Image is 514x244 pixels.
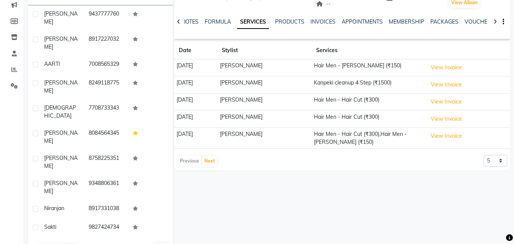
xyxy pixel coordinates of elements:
a: SERVICES [237,15,269,29]
a: VOUCHERS [465,18,495,25]
span: [PERSON_NAME] [44,180,78,195]
td: [DATE] [174,128,217,149]
span: [PERSON_NAME] [44,35,78,50]
span: [PERSON_NAME] [44,10,78,25]
button: View Invoice [427,113,465,125]
td: 7708733343 [84,99,129,124]
span: [PERSON_NAME] [44,155,78,169]
a: PACKAGES [430,18,458,25]
td: Hair Men - Hair Cut (₹300) [312,93,425,110]
td: Kanpeki cleanup 4 Step (₹1500) [312,76,425,93]
th: Services [312,42,425,59]
td: Hair Men - Hair Cut (₹300) [312,110,425,128]
td: 9437777760 [84,5,129,30]
span: Sakti [44,223,56,230]
a: INVOICES [310,18,336,25]
button: Next [202,156,217,166]
a: APPOINTMENTS [342,18,383,25]
a: FORMULA [205,18,231,25]
a: PRODUCTS [275,18,304,25]
td: Hair Men - Hair Cut (₹300),Hair Men - [PERSON_NAME] (₹150) [312,128,425,149]
td: [DATE] [174,59,217,77]
button: View Invoice [427,96,465,108]
a: MEMBERSHIP [389,18,424,25]
span: [PERSON_NAME] [44,79,78,94]
td: 8758225351 [84,150,129,175]
td: 8084564345 [84,124,129,150]
td: Hair Men - [PERSON_NAME] (₹150) [312,59,425,77]
td: [DATE] [174,76,217,93]
td: [PERSON_NAME] [217,76,312,93]
td: 9827424734 [84,218,129,237]
span: -- [316,0,331,7]
td: [PERSON_NAME] [217,128,312,149]
span: [PERSON_NAME] [44,129,78,144]
span: [DEMOGRAPHIC_DATA] [44,104,76,119]
td: [DATE] [174,93,217,110]
button: View Invoice [427,62,465,73]
td: [DATE] [174,110,217,128]
span: AARTI [44,61,60,67]
button: View Invoice [427,130,465,142]
td: 8249118775 [84,74,129,99]
span: Niranjan [44,205,64,212]
td: [PERSON_NAME] [217,110,312,128]
th: Date [174,42,217,59]
button: View Invoice [427,79,465,91]
td: [PERSON_NAME] [217,93,312,110]
td: 9348806361 [84,175,129,200]
td: [PERSON_NAME] [217,59,312,77]
td: 7008565329 [84,56,129,74]
a: NOTES [181,18,199,25]
td: 8917331038 [84,200,129,218]
td: 8917227032 [84,30,129,56]
th: Stylist [217,42,312,59]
